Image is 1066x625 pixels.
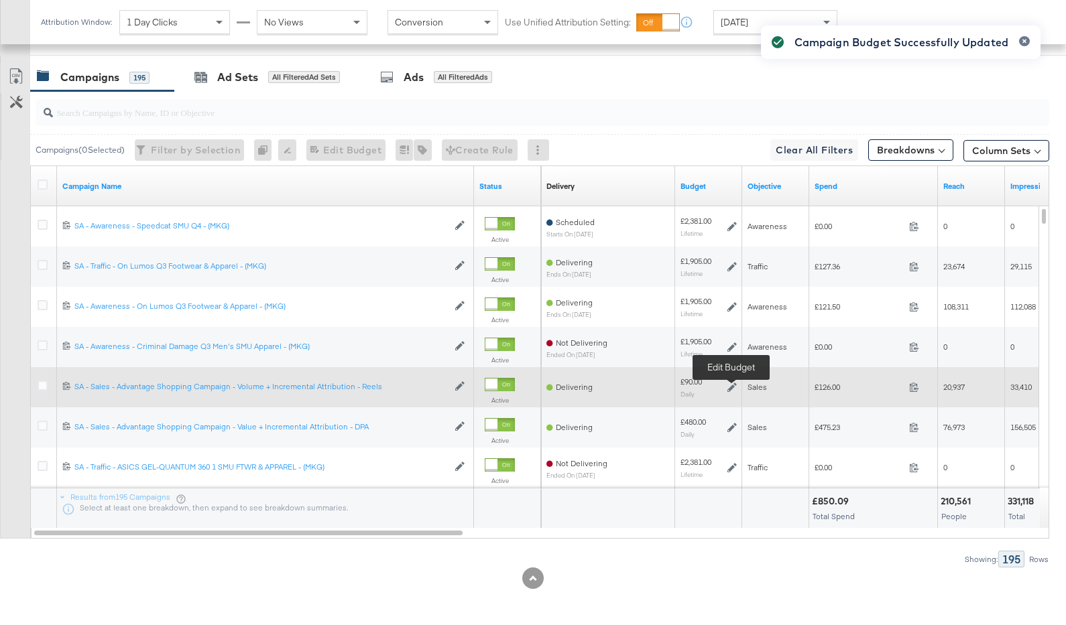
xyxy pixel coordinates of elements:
sub: ended on [DATE] [546,472,607,479]
div: £2,381.00 [680,457,711,468]
a: SA - Sales - Advantage Shopping Campaign - Value + Incremental Attribution - DPA [74,421,448,433]
sub: ends on [DATE] [546,271,593,278]
sub: Lifetime [680,309,703,318]
label: Active [485,356,515,364]
span: Conversion [395,16,443,28]
sub: Lifetime [680,229,703,237]
div: 0 [254,139,278,161]
label: Active [485,275,515,284]
a: SA - Awareness - On Lumos Q3 Footwear & Apparel - (MKG) [74,301,448,312]
div: All Filtered Ad Sets [268,71,340,83]
span: Delivering [556,382,593,392]
sub: ends on [DATE] [546,311,593,318]
div: £2,381.00 [680,216,711,226]
div: Ad Sets [217,70,258,85]
a: Your campaign name. [62,181,469,192]
label: Active [485,235,515,244]
a: SA - Awareness - Speedcat SMU Q4 - (MKG) [74,220,448,232]
div: Delivery [546,181,575,192]
a: SA - Traffic - On Lumos Q3 Footwear & Apparel - (MKG) [74,261,448,272]
span: [DATE] [721,16,748,28]
span: 1 Day Clicks [127,16,178,28]
sub: Lifetime [680,269,703,277]
div: SA - Sales - Advantage Shopping Campaign - Value + Incremental Attribution - DPA [74,421,448,432]
span: No Views [264,16,304,28]
div: £1,905.00 [680,296,711,307]
label: Active [485,436,515,445]
div: Campaigns ( 0 Selected) [36,144,125,156]
label: Active [485,316,515,324]
span: Scheduled [556,217,595,227]
span: Not Delivering [556,458,607,468]
sub: Lifetime [680,350,703,358]
div: SA - Awareness - Speedcat SMU Q4 - (MKG) [74,220,448,231]
input: Search Campaigns by Name, ID or Objective [53,94,958,120]
div: Ads [404,70,424,85]
sub: Daily [680,430,695,438]
span: Not Delivering [556,338,607,348]
a: SA - Awareness - Criminal Damage Q3 Men's SMU Apparel - (MKG) [74,341,448,352]
sub: Lifetime [680,470,703,478]
span: Delivering [556,422,593,432]
div: Campaigns [60,70,119,85]
span: Delivering [556,257,593,267]
div: Attribution Window: [40,17,113,27]
a: SA - Sales - Advantage Shopping Campaign - Volume + Incremental Attribution - Reels [74,381,448,393]
label: Active [485,476,515,485]
sub: ended on [DATE] [546,351,607,358]
div: £90.00 [680,376,702,387]
label: Active [485,396,515,405]
div: Campaign Budget Successfully Updated [794,34,1008,50]
div: 195 [129,72,150,84]
sub: starts on [DATE] [546,230,595,238]
div: All Filtered Ads [434,71,492,83]
div: £1,905.00 [680,256,711,267]
sub: Daily [680,390,695,398]
div: SA - Sales - Advantage Shopping Campaign - Volume + Incremental Attribution - Reels [74,381,448,392]
a: The maximum amount you're willing to spend on your ads, on average each day or over the lifetime ... [680,181,737,192]
div: SA - Awareness - Criminal Damage Q3 Men's SMU Apparel - (MKG) [74,341,448,352]
span: Delivering [556,297,593,307]
div: £480.00 [680,417,706,427]
label: Use Unified Attribution Setting: [505,16,631,29]
div: £1,905.00 [680,336,711,347]
a: Reflects the ability of your Ad Campaign to achieve delivery based on ad states, schedule and bud... [546,181,575,192]
a: SA - Traffic - ASICS GEL-QUANTUM 360 1 SMU FTWR & APPAREL - (MKG) [74,462,448,473]
a: Shows the current state of your Ad Campaign. [479,181,536,192]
